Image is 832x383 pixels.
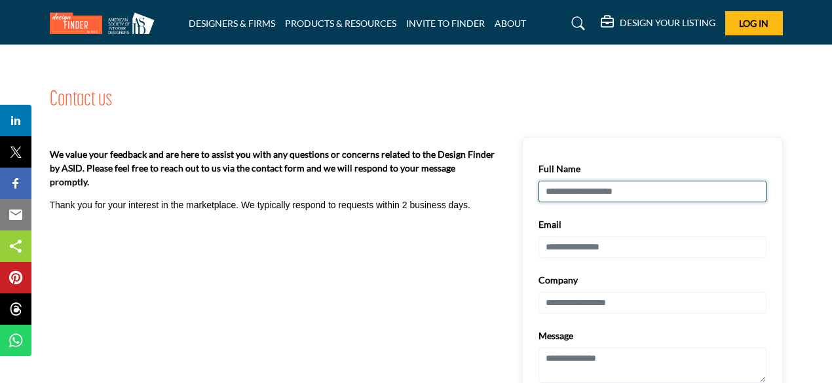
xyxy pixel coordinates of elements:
[539,274,578,287] label: Company
[539,162,580,175] label: Full Name
[50,147,496,189] b: We value your feedback and are here to assist you with any questions or concerns related to the D...
[50,84,112,116] h2: Contact us
[189,18,275,29] a: DESIGNERS & FIRMS
[50,199,471,212] p: Thank you for your interest in the marketplace. We typically respond to requests within 2 busines...
[559,13,594,34] a: Search
[601,16,715,31] div: DESIGN YOUR LISTING
[50,12,161,34] img: Site Logo
[620,17,715,29] h5: DESIGN YOUR LISTING
[495,18,526,29] a: ABOUT
[406,18,485,29] a: INVITE TO FINDER
[539,329,573,342] label: Message
[285,18,396,29] a: PRODUCTS & RESOURCES
[725,11,783,35] button: Log In
[539,218,561,231] label: Email
[739,18,768,29] span: Log In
